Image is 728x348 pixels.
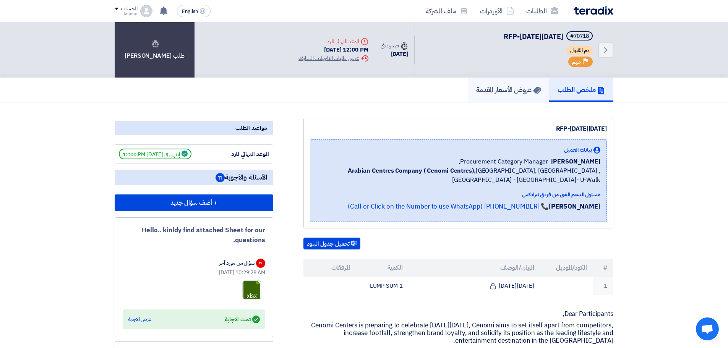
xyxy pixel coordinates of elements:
[504,31,563,42] span: RFP-[DATE][DATE]
[123,225,265,245] div: Hello.. kinldy find attached Sheet for our questions.
[128,316,151,323] div: عرض الاجابة
[420,2,474,20] a: ملف الشركة
[520,2,564,20] a: الطلبات
[256,259,265,268] div: TS
[356,259,409,277] th: الكمية
[572,58,581,66] span: مهم
[303,259,356,277] th: المرفقات
[316,191,600,199] div: مسئول الدعم الفني من فريق تيرادكس
[115,12,137,16] div: Ammar
[216,173,225,182] span: 11
[566,46,593,55] span: تم القبول
[298,54,368,62] div: عرض طلبات التاجيلات السابقه
[177,5,211,17] button: English
[348,202,549,211] a: 📞 [PHONE_NUMBER] (Call or Click on the Number to use WhatsApp)
[549,78,613,102] a: ملخص الطلب
[381,50,408,58] div: [DATE]
[348,166,476,175] b: Arabian Centres Company ( Cenomi Centres),
[243,281,304,327] a: Smart_art_questions_1753169138262.xlsx
[303,238,360,250] button: تحميل جدول البنود
[115,194,273,211] button: + أضف سؤال جديد
[593,277,613,295] td: 1
[504,31,594,42] h5: RFP-Saudi National Day 2025
[219,259,255,267] div: سؤال من مورد آخر
[549,202,600,211] strong: [PERSON_NAME]
[409,277,541,295] td: [DATE][DATE]
[298,37,368,45] div: الموعد النهائي للرد
[123,269,265,277] div: [DATE] 10:29:28 AM
[216,173,267,182] span: الأسئلة والأجوبة
[476,85,541,94] h5: عروض الأسعار المقدمة
[303,322,613,345] p: Cenomi Centers is preparing to celebrate [DATE][DATE], Cenomi aims to set itself apart from compe...
[303,310,613,318] p: Dear Participants,
[593,259,613,277] th: #
[696,317,719,340] a: Open chat
[212,150,269,159] div: الموعد النهائي للرد
[409,259,541,277] th: البيان/الوصف
[356,277,409,295] td: 1 LUMP SUM
[298,45,368,54] div: [DATE] 12:00 PM
[381,42,408,50] div: صدرت في
[468,78,549,102] a: عروض الأسعار المقدمة
[459,157,548,166] span: Procurement Category Manager,
[182,9,198,14] span: English
[225,314,260,325] div: تمت الاجابة
[121,6,137,12] div: الحساب
[316,166,600,185] span: [GEOGRAPHIC_DATA], [GEOGRAPHIC_DATA] ,[GEOGRAPHIC_DATA] - [GEOGRAPHIC_DATA]- U-Walk
[564,146,592,154] span: بيانات العميل
[570,34,589,39] div: #70718
[558,85,605,94] h5: ملخص الطلب
[140,5,152,17] img: profile_test.png
[115,22,195,78] div: طلب [PERSON_NAME]
[119,149,191,159] span: إنتهي في [DATE] 12:00 PM
[551,157,600,166] span: [PERSON_NAME]
[310,124,607,133] div: RFP-[DATE][DATE]
[474,2,520,20] a: الأوردرات
[540,259,593,277] th: الكود/الموديل
[574,6,613,15] img: Teradix logo
[115,121,273,135] div: مواعيد الطلب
